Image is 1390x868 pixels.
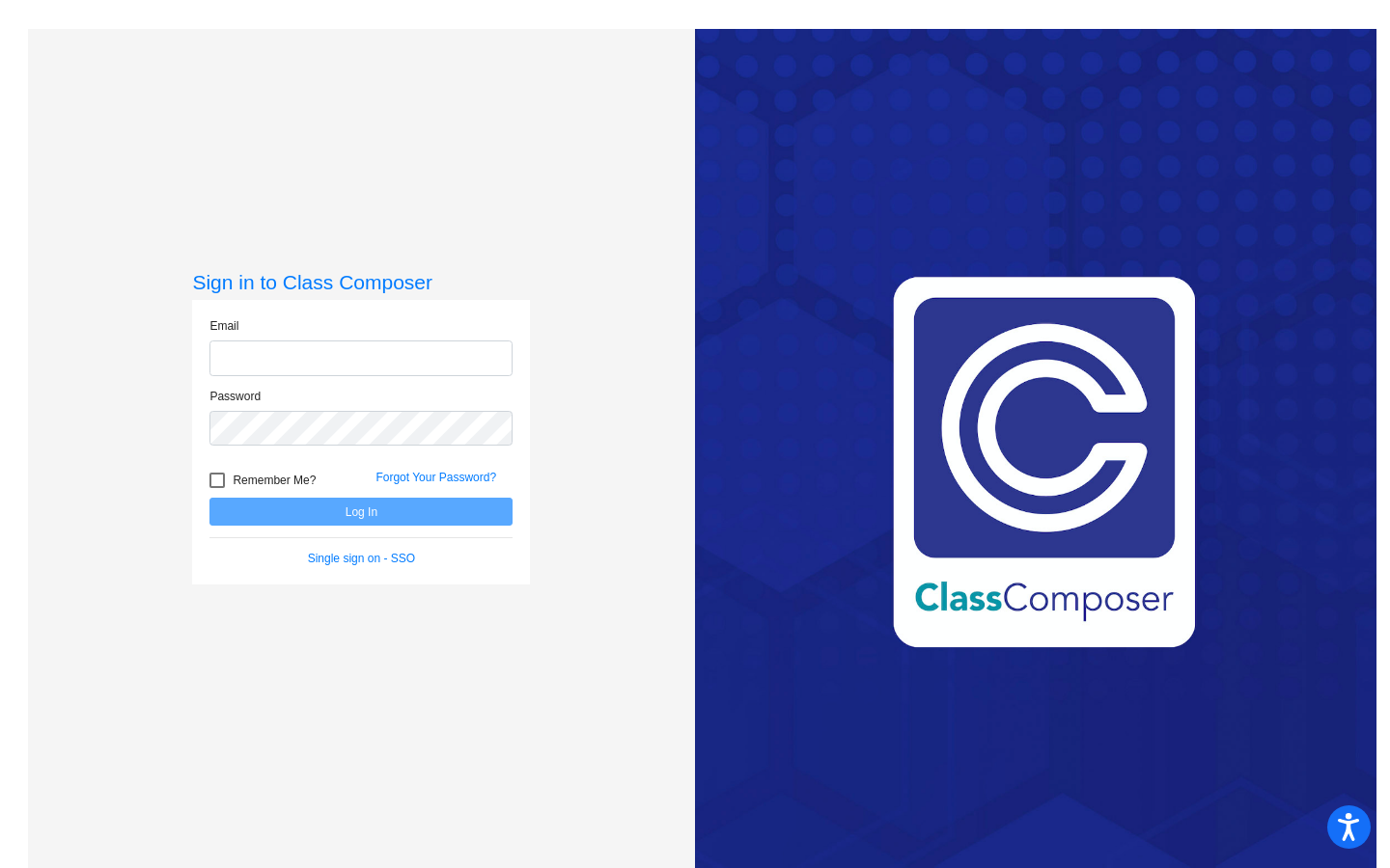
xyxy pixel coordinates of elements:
label: Email [209,317,238,335]
span: Remember Me? [233,469,316,492]
a: Single sign on - SSO [308,552,415,565]
label: Password [209,388,261,405]
button: Log In [209,498,513,526]
a: Forgot Your Password? [375,471,496,484]
h3: Sign in to Class Composer [192,270,530,294]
